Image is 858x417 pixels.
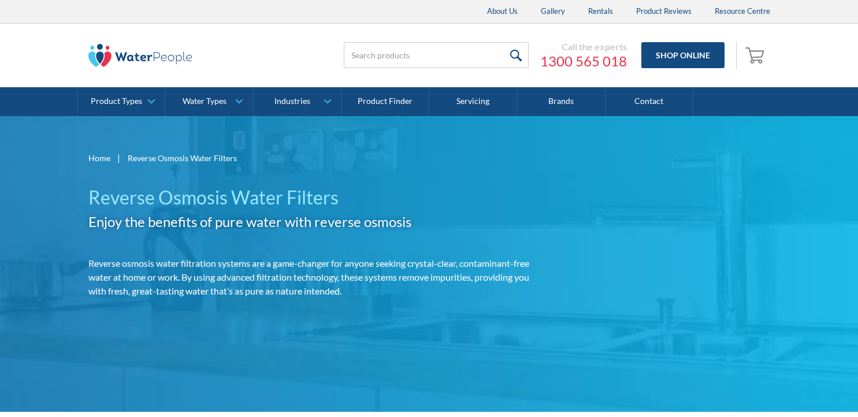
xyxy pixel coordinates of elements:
[77,87,165,116] a: Product Types
[341,87,429,116] a: Product Finder
[88,184,532,211] h1: Reverse Osmosis Water Filters
[540,53,627,70] a: 1300 565 018
[540,41,627,53] div: Call the experts
[116,151,122,165] div: |
[253,87,340,116] a: Industries
[88,256,532,298] p: Reverse osmosis water filtration systems are a game-changer for anyone seeking crystal-clear, con...
[128,152,237,164] div: Reverse Osmosis Water Filters
[88,211,532,232] h2: Enjoy the benefits of pure water with reverse osmosis
[165,87,252,116] a: Water Types
[91,96,142,106] div: Product Types
[88,44,192,67] img: The Water People
[274,96,310,106] div: Industries
[429,87,517,116] a: Servicing
[88,152,110,164] a: Home
[517,87,605,116] a: Brands
[344,42,529,68] input: Search products
[742,42,770,69] a: Open empty cart
[742,359,858,417] iframe: podium webchat widget bubble
[745,46,767,64] img: shopping cart
[183,96,226,106] div: Water Types
[641,42,725,68] a: Shop Online
[606,87,693,116] a: Contact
